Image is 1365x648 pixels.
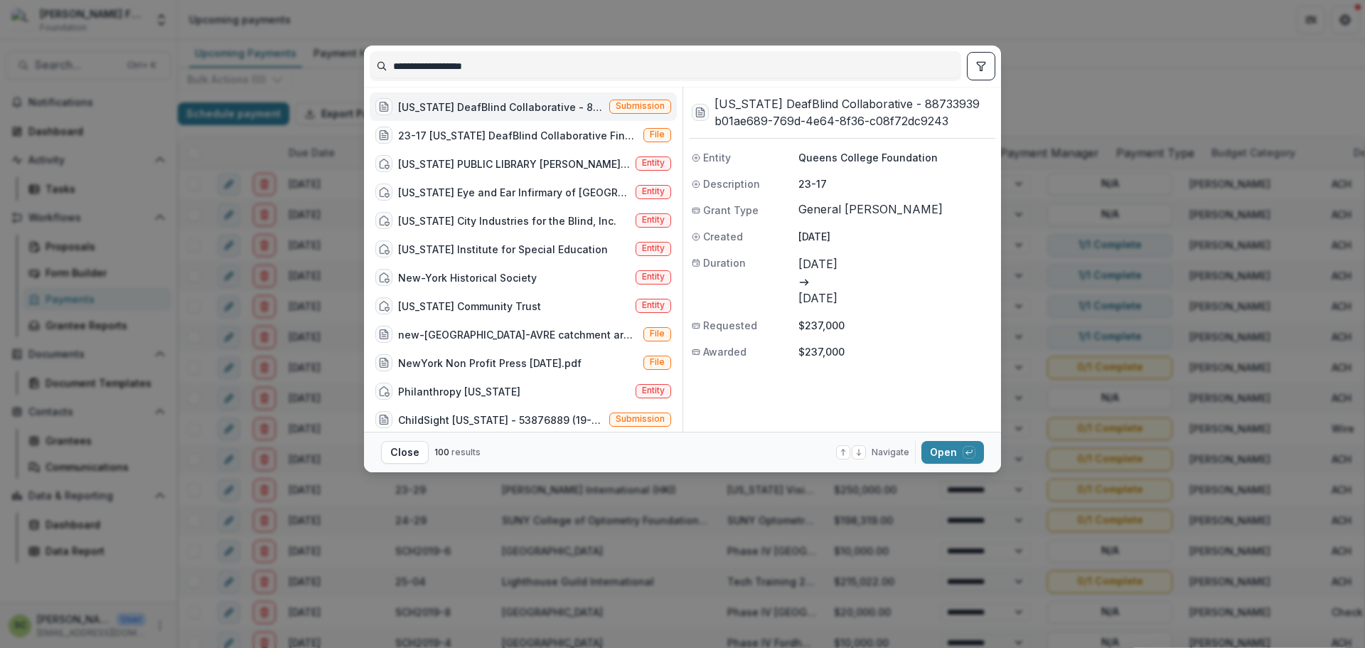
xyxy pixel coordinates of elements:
span: Entity [703,150,731,165]
div: ChildSight [US_STATE] - 53876889 (19-13) [398,413,604,427]
h3: b01ae689-769d-4e64-8f36-c08f72dc9243 [714,112,980,129]
p: [DATE] [798,229,992,244]
div: [US_STATE] Community Trust [398,299,541,314]
button: toggle filters [967,52,995,80]
span: Awarded [703,344,746,359]
span: results [451,447,481,457]
span: File [650,129,665,139]
div: Philanthropy [US_STATE] [398,384,520,399]
div: 23-17 [US_STATE] DeafBlind Collaborative Financial Report Year 1.xlsx [398,128,638,143]
span: Entity [642,300,665,310]
div: new-[GEOGRAPHIC_DATA]-AVRE catchment area.pdf [398,327,638,342]
p: $237,000 [798,318,992,333]
span: Entity [642,158,665,168]
span: Entity [642,186,665,196]
span: Entity [642,386,665,395]
span: Navigate [872,446,909,459]
span: General [PERSON_NAME] [798,203,992,216]
p: Queens College Foundation [798,150,992,165]
div: [US_STATE] Eye and Ear Infirmary of [GEOGRAPHIC_DATA] [398,185,630,200]
span: Description [703,176,760,191]
p: $237,000 [798,344,992,359]
div: New-York Historical Society [398,270,537,285]
div: [US_STATE] PUBLIC LIBRARY [PERSON_NAME] AND [PERSON_NAME] FOUNDATIONS [398,156,630,171]
span: Created [703,229,743,244]
div: [US_STATE] City Industries for the Blind, Inc. [398,213,616,228]
div: [US_STATE] DeafBlind Collaborative - 88733939 (23-17) [398,100,604,115]
span: File [650,329,665,339]
button: Close [381,441,429,464]
span: Entity [642,243,665,253]
p: [DATE] [798,255,992,272]
div: NewYork Non Profit Press [DATE].pdf [398,356,582,371]
div: [US_STATE] Institute for Special Education [398,242,608,257]
span: Submission [616,101,665,111]
span: Submission [616,414,665,424]
span: Duration [703,255,746,270]
span: 100 [434,447,449,457]
h3: [US_STATE] DeafBlind Collaborative - 88733939 [714,95,980,112]
span: Grant Type [703,203,759,218]
p: [DATE] [798,290,992,307]
span: Requested [703,318,757,333]
button: Open [921,441,984,464]
span: Entity [642,272,665,282]
p: 23-17 [798,176,992,191]
span: Entity [642,215,665,225]
span: File [650,357,665,367]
